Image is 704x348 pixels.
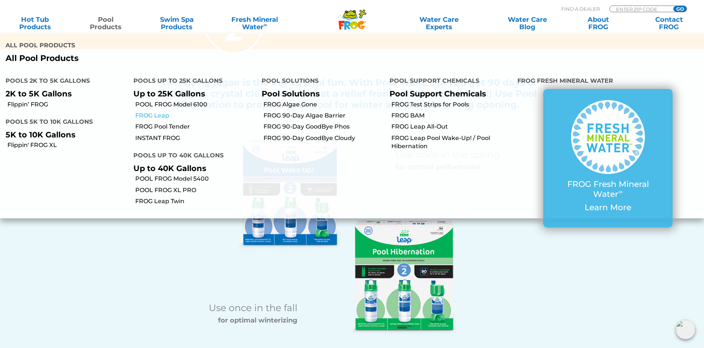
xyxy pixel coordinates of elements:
a: FROG Leap Pool Wake-Up! / Pool Hibernation [391,134,512,151]
a: Flippin’ FROG [7,100,128,109]
p: Find A Dealer [561,6,600,12]
img: openIcon [676,320,695,339]
a: Fresh MineralWater∞ [220,16,289,31]
p: Up to 40K Gallons [133,164,250,173]
h4: Pool Solutions [262,74,378,89]
a: Swim SpaProducts [149,16,204,31]
h4: FROG Fresh Mineral Water [517,74,698,89]
a: Flippin' FROG XL [7,141,128,149]
a: POOL FROG Model 6100 [135,100,256,109]
a: POOL FROG XL PRO [135,186,256,194]
p: FROG Fresh Mineral Water [558,180,658,199]
input: GO [673,6,687,12]
a: Water CareBlog [500,16,555,31]
a: FROG 90-Day GoodBye Phos [263,123,384,131]
a: FROG Test Strips for Pools [391,100,512,109]
h4: Pools 2K to 5K Gallons [6,74,122,89]
a: FROG Algae Gone [263,100,384,109]
a: FROG 90-Day GoodBye Cloudy [263,134,384,142]
a: All Pool Products [6,54,347,63]
p: 5K to 10K Gallons [6,130,122,139]
h4: Pools up to 40K Gallons [133,149,250,164]
a: PoolProducts [78,16,133,31]
input: Zip Code Form [615,6,665,12]
p: Pool Support Chemicals [390,89,506,98]
h4: All Pool Products [6,39,347,54]
a: POOL FROG Model 5400 [135,175,256,183]
a: FROG Leap All-Out [391,123,512,131]
a: FROG BAM [391,112,512,120]
a: FROG Fresh Mineral Water∞ Learn More [558,100,658,216]
p: Learn More [558,203,658,212]
a: FROG Leap [135,112,256,120]
a: INSTANT FROG [135,134,256,142]
h4: Pools up to 25K Gallons [133,74,250,89]
a: ContactFROG [642,16,697,31]
a: FROG 90-Day Algae Barrier [263,112,384,120]
h4: Pool Support Chemicals [390,74,506,89]
sup: ∞ [263,22,267,28]
p: 2K to 5K Gallons [6,89,122,98]
a: Water CareExperts [394,16,484,31]
a: Pool Solutions [262,89,320,98]
sup: ∞ [618,188,623,195]
a: FROG Pool Tender [135,123,256,131]
a: AboutFROG [571,16,626,31]
h4: Pools 5K to 10K Gallons [6,115,122,130]
h6: Use once in the fall [167,302,298,313]
p: Up to 25K Gallons [133,89,250,98]
strong: for optimal winterizing [218,316,297,324]
a: FROG Leap Twin [135,197,256,205]
img: algae-protect-hibernate [352,220,456,335]
a: Hot TubProducts [7,16,62,31]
